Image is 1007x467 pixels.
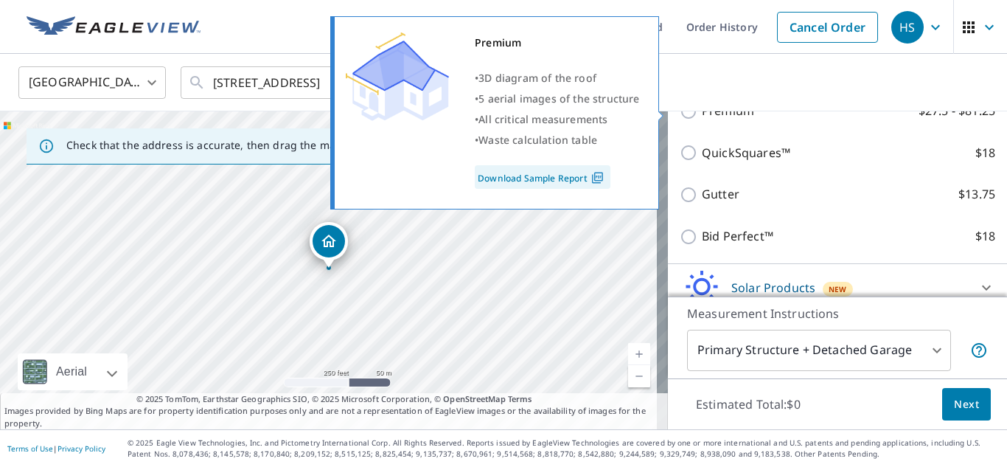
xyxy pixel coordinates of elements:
span: All critical measurements [478,112,607,126]
span: 3D diagram of the roof [478,71,596,85]
span: 5 aerial images of the structure [478,91,639,105]
input: Search by address or latitude-longitude [213,62,423,103]
p: Check that the address is accurate, then drag the marker over the correct structure. [66,139,491,152]
div: [GEOGRAPHIC_DATA] [18,62,166,103]
img: Pdf Icon [588,171,607,184]
p: | [7,444,105,453]
p: QuickSquares™ [702,144,790,162]
a: Terms [508,393,532,404]
p: $18 [975,144,995,162]
div: Solar ProductsNew [680,270,995,305]
p: Solar Products [731,279,815,297]
a: Current Level 17, Zoom Out [628,365,650,387]
img: EV Logo [27,16,201,38]
a: OpenStreetMap [443,393,505,404]
div: Primary Structure + Detached Garage [687,330,951,371]
div: • [475,109,640,130]
div: • [475,89,640,109]
div: Premium [475,32,640,53]
a: Terms of Use [7,443,53,454]
div: HS [891,11,924,44]
span: New [829,283,847,295]
p: © 2025 Eagle View Technologies, Inc. and Pictometry International Corp. All Rights Reserved. Repo... [128,437,1000,460]
span: Your report will include the primary structure and a detached garage if one exists. [970,342,988,359]
div: Dropped pin, building 1, Residential property, 952 Chancery Ln Cary, IL 60013 [310,222,348,268]
a: Current Level 17, Zoom In [628,343,650,365]
p: Bid Perfect™ [702,227,773,246]
span: Next [954,395,979,414]
span: Waste calculation table [478,133,597,147]
img: Premium [346,32,449,121]
p: Premium [702,102,754,120]
p: Estimated Total: $0 [684,388,812,421]
p: $27.5 - $81.25 [919,102,995,120]
div: • [475,68,640,89]
p: Gutter [702,185,739,204]
span: © 2025 TomTom, Earthstar Geographics SIO, © 2025 Microsoft Corporation, © [136,393,532,406]
a: Privacy Policy [58,443,105,454]
button: Next [942,388,991,421]
p: $18 [975,227,995,246]
a: Download Sample Report [475,165,610,189]
div: Aerial [52,353,91,390]
div: • [475,130,640,151]
a: Cancel Order [777,12,878,43]
div: Aerial [18,353,128,390]
p: $13.75 [958,185,995,204]
p: Measurement Instructions [687,305,988,322]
